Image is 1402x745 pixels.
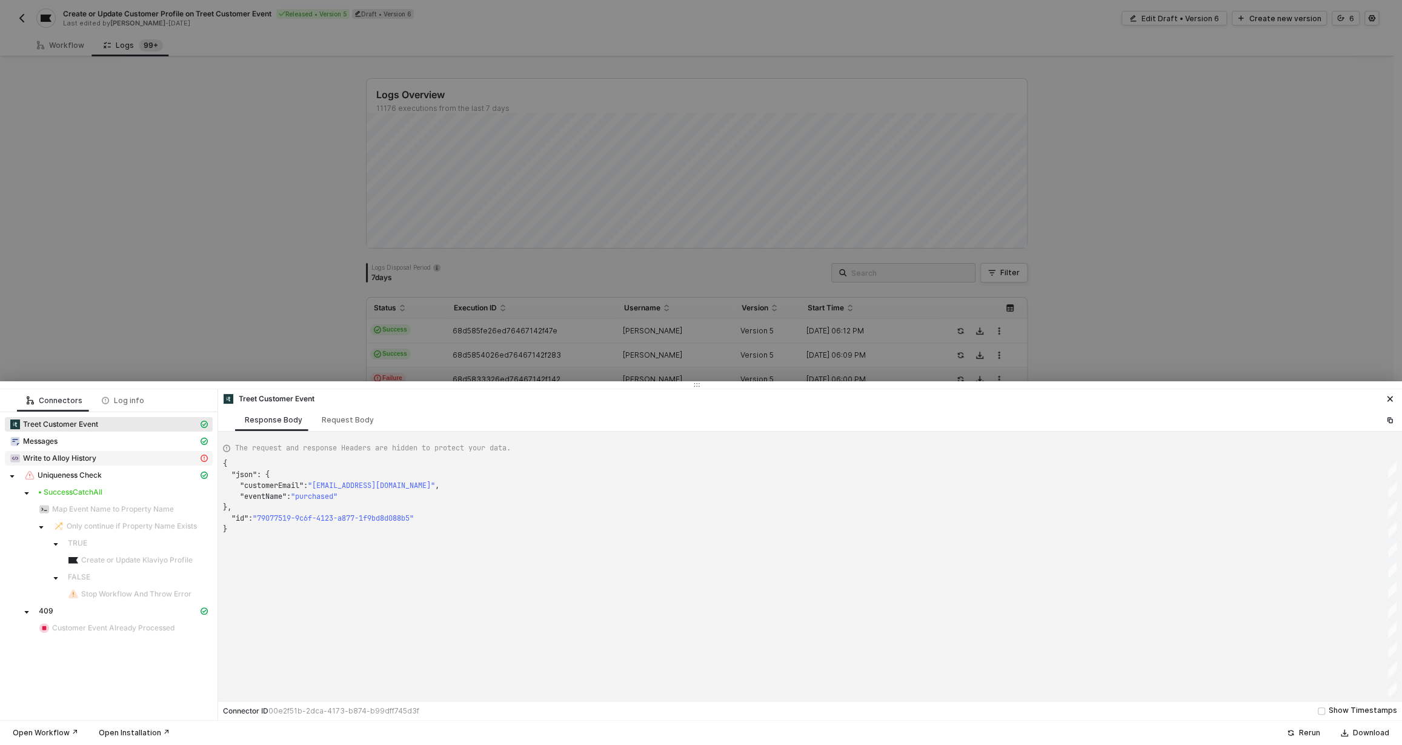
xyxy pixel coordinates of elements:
[435,481,439,490] span: ,
[223,458,224,469] textarea: Editor content;Press Alt+F1 for Accessibility Options.
[39,487,102,497] div: Success CatchAll
[38,470,102,480] span: Uniqueness Check
[27,397,34,404] span: icon-logic
[5,434,213,449] span: Messages
[304,481,308,490] span: :
[19,468,213,483] span: Uniqueness Check
[39,623,49,633] img: integration-icon
[54,521,64,531] img: integration-icon
[1287,729,1294,737] span: icon-success-page
[39,606,53,616] span: 409
[1329,705,1397,717] div: Show Timestamps
[257,470,270,479] span: : {
[201,607,208,615] span: icon-cards
[10,453,20,463] img: integration-icon
[27,396,82,406] div: Connectors
[10,419,20,429] img: integration-icon
[9,473,15,479] span: caret-down
[67,521,197,531] span: Only continue if Property Name Exists
[68,589,78,599] img: integration-icon
[5,451,213,466] span: Write to Alloy History
[223,459,227,469] span: {
[201,472,208,479] span: icon-cards
[223,706,419,716] div: Connector ID
[34,502,213,516] span: Map Event Name to Property Name
[1386,395,1394,403] span: icon-close
[34,621,213,635] span: Customer Event Already Processed
[63,587,213,601] span: Stop Workflow And Throw Error
[201,421,208,428] span: icon-cards
[48,519,213,533] span: Only continue if Property Name Exists
[231,470,257,479] span: "json"
[201,455,208,462] span: icon-exclamation
[201,438,208,445] span: icon-cards
[1279,726,1328,740] button: Rerun
[81,555,193,565] span: Create or Update Klaviyo Profile
[1353,728,1389,738] div: Download
[24,609,30,615] span: caret-down
[68,572,90,582] span: FALSE
[223,393,314,404] div: Treet Customer Event
[253,513,414,523] span: "79077519-9c6f-4123-a877-1f9bd8d088b5"
[308,481,435,490] span: "[EMAIL_ADDRESS][DOMAIN_NAME]"
[68,538,87,548] span: TRUE
[10,436,20,446] img: integration-icon
[63,536,213,550] span: TRUE
[38,524,44,530] span: caret-down
[13,728,78,738] div: Open Workflow ↗
[5,417,213,432] span: Treet Customer Event
[291,492,337,501] span: "purchased"
[68,555,78,565] img: integration-icon
[223,503,231,512] span: },
[5,726,86,740] button: Open Workflow ↗
[1341,729,1348,737] span: icon-download
[53,575,59,581] span: caret-down
[287,492,291,501] span: :
[245,415,302,425] div: Response Body
[91,726,178,740] button: Open Installation ↗
[235,443,511,453] span: The request and response Headers are hidden to protect your data.
[1386,416,1394,424] span: icon-copy-paste
[63,570,213,584] span: FALSE
[240,481,304,490] span: "customerEmail"
[99,728,170,738] div: Open Installation ↗
[224,394,233,404] img: integration-icon
[39,504,49,514] img: integration-icon
[240,492,287,501] span: "eventName"
[1333,726,1397,740] button: Download
[248,513,253,523] span: :
[23,436,58,446] span: Messages
[63,553,213,567] span: Create or Update Klaviyo Profile
[24,490,30,496] span: caret-down
[322,415,374,425] div: Request Body
[102,396,144,406] div: Log info
[25,470,35,480] img: integration-icon
[52,623,174,633] span: Customer Event Already Processed
[52,504,174,514] span: Map Event Name to Property Name
[23,453,96,463] span: Write to Alloy History
[693,381,700,389] span: icon-drag-indicator
[268,706,419,715] span: 00e2f51b-2dca-4173-b874-b99dff745d3f
[53,541,59,547] span: caret-down
[231,513,248,523] span: "id"
[81,589,191,599] span: Stop Workflow And Throw Error
[223,524,227,534] span: }
[34,604,213,618] span: 409
[23,419,98,429] span: Treet Customer Event
[1299,728,1320,738] div: Rerun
